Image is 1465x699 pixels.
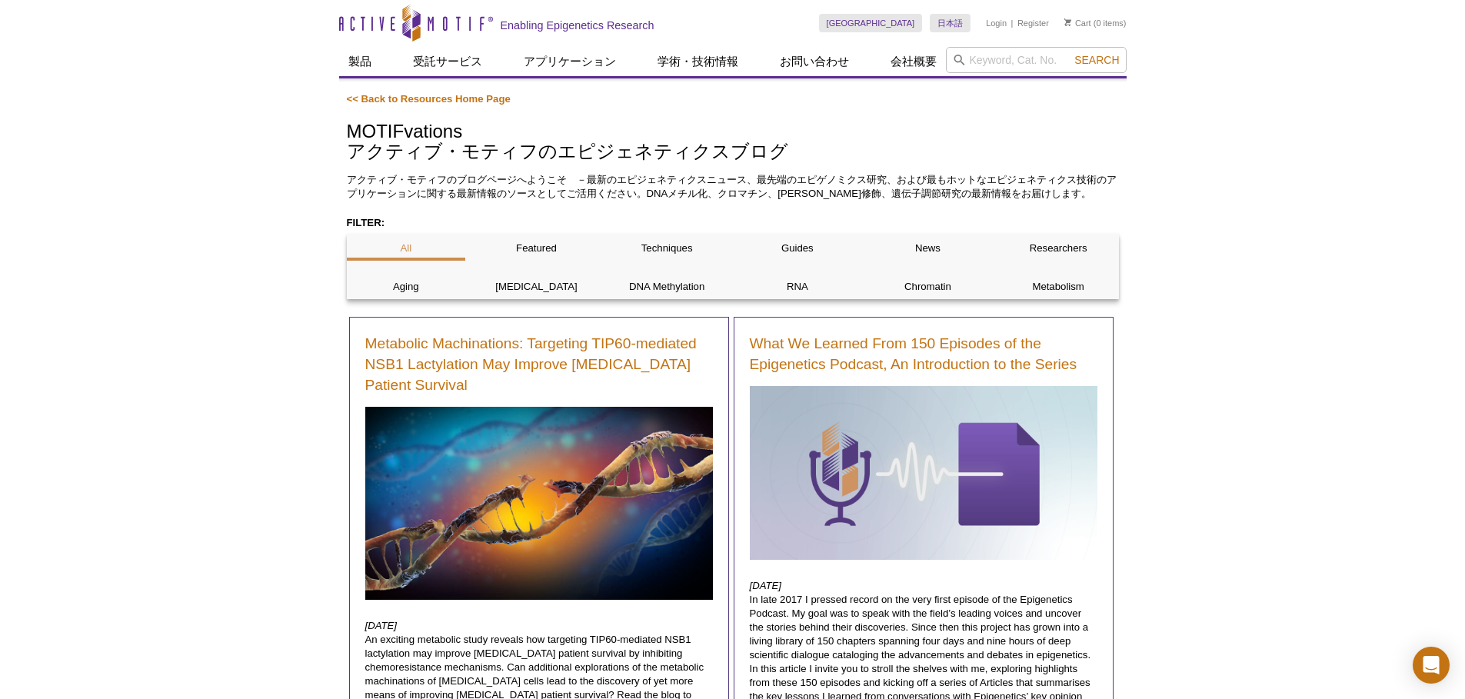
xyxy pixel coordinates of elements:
p: アクティブ・モティフのブログページへようこそ －最新のエピジェネティクスニュース、最先端のエピゲノミクス研究、および最もホットなエピジェネティクス技術のアプリケーションに関する最新情報のソースと... [347,173,1119,201]
img: Your Cart [1064,18,1071,26]
p: Chromatin [868,280,987,294]
p: Featured [477,241,596,255]
a: お問い合わせ [771,47,858,76]
p: Researchers [999,241,1118,255]
a: アプリケーション [514,47,625,76]
img: Podcast lessons [750,386,1097,560]
a: What We Learned From 150 Episodes of the Epigenetics Podcast, An Introduction to the Series [750,333,1097,374]
a: << Back to Resources Home Page [347,93,511,105]
li: | [1011,14,1014,32]
p: News [868,241,987,255]
a: [GEOGRAPHIC_DATA] [819,14,923,32]
a: 受託サービス [404,47,491,76]
li: (0 items) [1064,14,1127,32]
p: Aging [347,280,466,294]
em: [DATE] [750,580,782,591]
input: Keyword, Cat. No. [946,47,1127,73]
p: Guides [737,241,857,255]
span: Search [1074,54,1119,66]
p: [MEDICAL_DATA] [477,280,596,294]
a: Cart [1064,18,1091,28]
div: Open Intercom Messenger [1413,647,1450,684]
p: Techniques [608,241,727,255]
a: Register [1017,18,1049,28]
p: Metabolism [999,280,1118,294]
h2: Enabling Epigenetics Research [501,18,654,32]
a: 日本語 [930,14,971,32]
em: [DATE] [365,620,398,631]
a: Login [986,18,1007,28]
a: 製品 [339,47,381,76]
strong: FILTER: [347,217,385,228]
img: Damaged DNA [365,407,713,600]
a: 会社概要 [881,47,946,76]
p: All [347,241,466,255]
a: 学術・技術情報 [648,47,747,76]
a: Metabolic Machinations: Targeting TIP60-mediated NSB1 Lactylation May Improve [MEDICAL_DATA] Pati... [365,333,713,395]
p: RNA [737,280,857,294]
p: DNA Methylation [608,280,727,294]
button: Search [1070,53,1124,67]
h1: MOTIFvations アクティブ・モティフのエピジェネティクスブログ [347,121,1119,164]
